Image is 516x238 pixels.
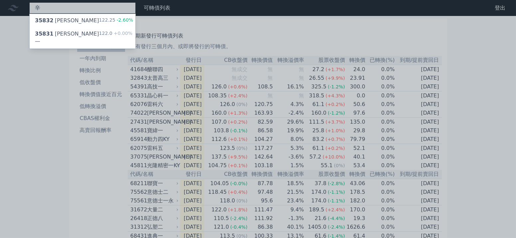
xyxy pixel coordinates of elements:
[35,17,99,25] div: [PERSON_NAME]
[35,17,54,24] span: 35832
[35,31,54,37] span: 35831
[99,30,132,46] div: 122.0
[112,31,132,36] span: +0.00%
[30,27,135,49] a: 35831[PERSON_NAME]一 122.0+0.00%
[35,30,99,46] div: [PERSON_NAME]一
[115,17,133,23] span: -2.60%
[30,14,135,27] a: 35832[PERSON_NAME] 122.25-2.60%
[99,17,133,25] div: 122.25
